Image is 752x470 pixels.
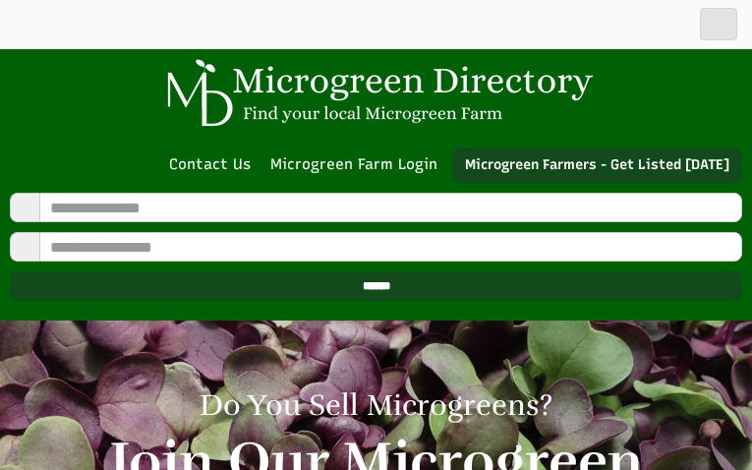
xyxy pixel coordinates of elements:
a: Microgreen Farm Login [270,154,447,175]
img: Microgreen Directory [155,59,598,128]
a: Microgreen Farmers - Get Listed [DATE] [452,147,742,183]
button: main_menu [700,8,737,40]
h1: Do You Sell Microgreens? [29,389,723,422]
a: Contact Us [159,154,260,175]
